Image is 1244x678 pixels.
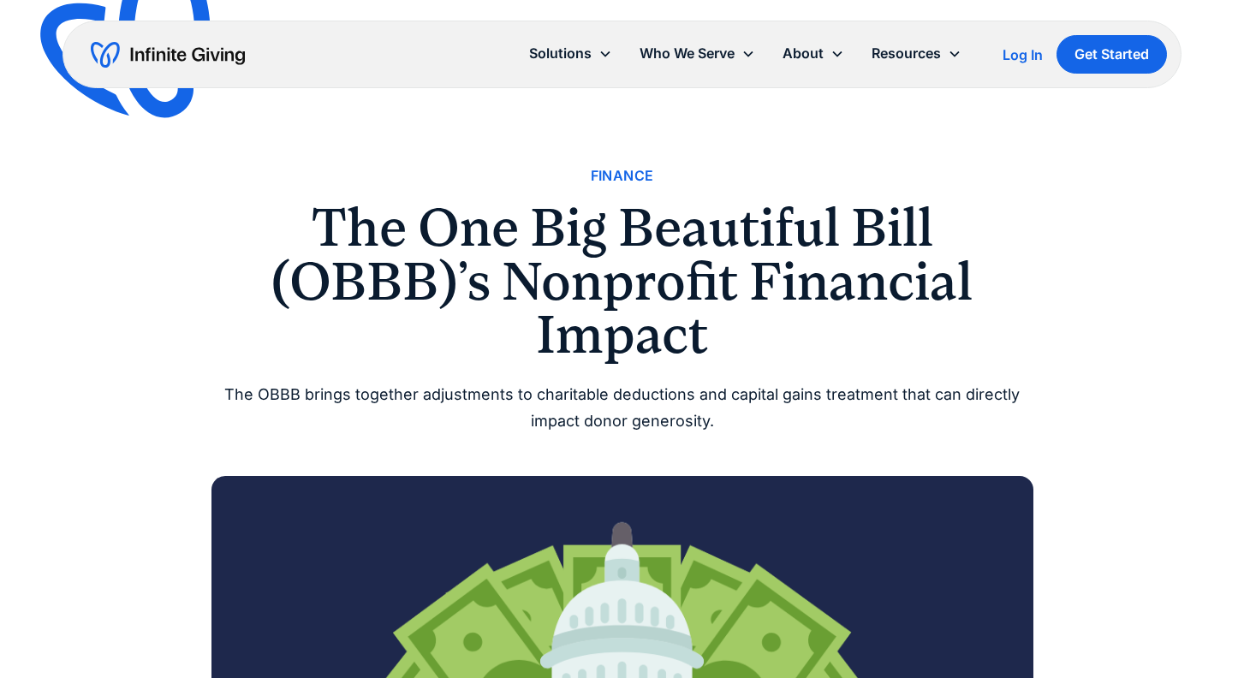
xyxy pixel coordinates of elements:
[769,35,858,72] div: About
[640,42,735,65] div: Who We Serve
[783,42,824,65] div: About
[1057,35,1167,74] a: Get Started
[91,41,245,68] a: home
[591,164,654,187] a: Finance
[211,382,1033,434] div: The OBBB brings together adjustments to charitable deductions and capital gains treatment that ca...
[211,201,1033,361] h1: The One Big Beautiful Bill (OBBB)’s Nonprofit Financial Impact
[529,42,592,65] div: Solutions
[1003,45,1043,65] a: Log In
[858,35,975,72] div: Resources
[515,35,626,72] div: Solutions
[872,42,941,65] div: Resources
[626,35,769,72] div: Who We Serve
[1003,48,1043,62] div: Log In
